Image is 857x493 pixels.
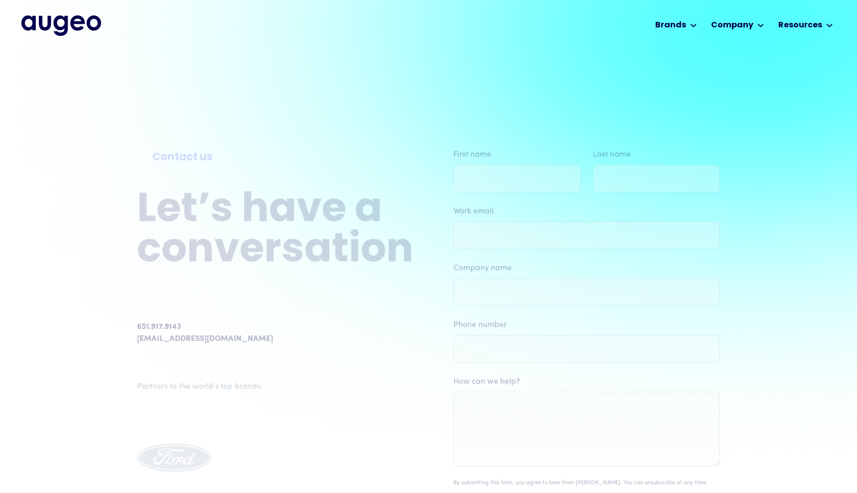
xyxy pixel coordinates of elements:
[453,376,720,388] label: How can we help?
[21,15,101,35] img: Augeo's full logo in midnight blue.
[453,480,708,488] div: By submitting this form, you agree to hear from [PERSON_NAME]. You can unsubscribe at any time.
[655,19,686,31] div: Brands
[778,19,822,31] div: Resources
[453,206,720,218] label: Work email
[453,262,720,274] label: Company name
[453,319,720,331] label: Phone number
[711,19,753,31] div: Company
[137,191,414,271] h2: Let’s have a conversation
[137,381,409,393] div: Partners to the world’s top brands:
[137,321,181,333] div: 651.917.9143
[453,149,581,161] label: First name
[137,333,273,345] a: [EMAIL_ADDRESS][DOMAIN_NAME]
[152,150,398,166] div: Contact us
[593,149,720,161] label: Last name
[21,15,101,35] a: home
